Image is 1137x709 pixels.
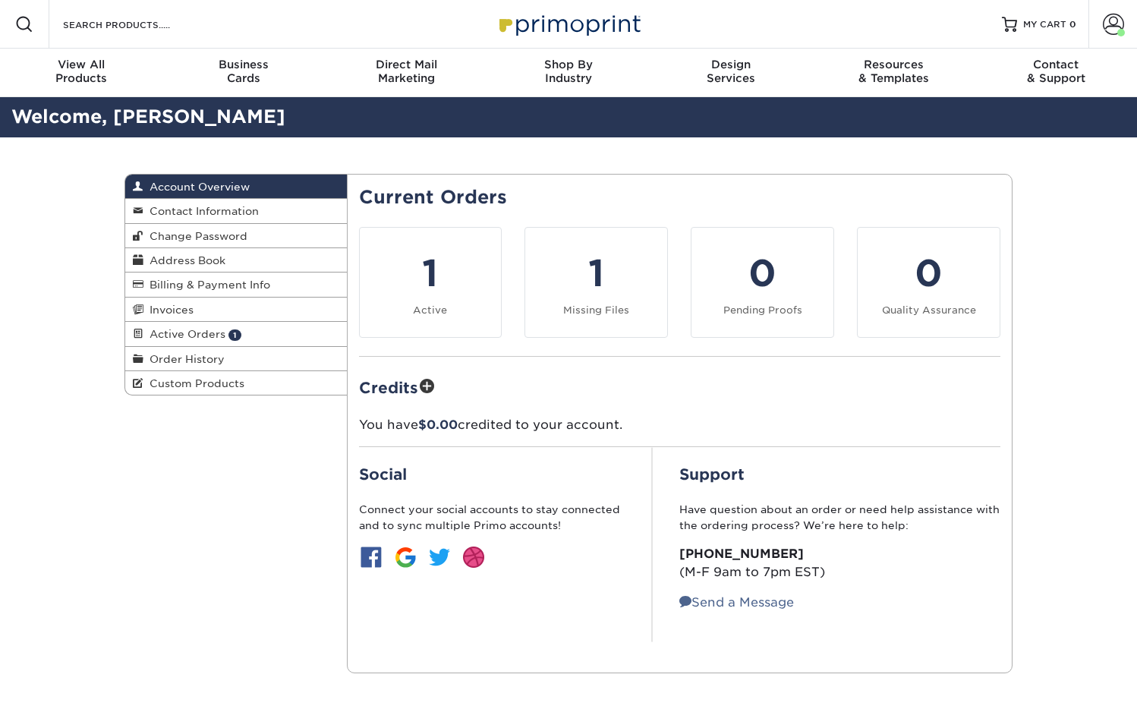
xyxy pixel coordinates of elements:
[493,8,644,40] img: Primoprint
[125,224,347,248] a: Change Password
[325,58,487,85] div: Marketing
[143,377,244,389] span: Custom Products
[125,347,347,371] a: Order History
[679,502,1000,533] p: Have question about an order or need help assistance with the ordering process? We’re here to help:
[679,465,1000,484] h2: Support
[1023,18,1066,31] span: MY CART
[325,58,487,71] span: Direct Mail
[487,58,650,71] span: Shop By
[125,322,347,346] a: Active Orders 1
[369,246,493,301] div: 1
[650,58,812,71] span: Design
[162,58,325,71] span: Business
[143,205,259,217] span: Contact Information
[125,199,347,223] a: Contact Information
[359,375,1001,399] h2: Credits
[461,545,486,569] img: btn-dribbble.jpg
[701,246,824,301] div: 0
[162,49,325,97] a: BusinessCards
[650,58,812,85] div: Services
[393,545,417,569] img: btn-google.jpg
[143,254,225,266] span: Address Book
[812,58,975,85] div: & Templates
[812,58,975,71] span: Resources
[125,175,347,199] a: Account Overview
[359,416,1001,434] p: You have credited to your account.
[524,227,668,338] a: 1 Missing Files
[867,246,991,301] div: 0
[125,248,347,273] a: Address Book
[359,545,383,569] img: btn-facebook.jpg
[427,545,452,569] img: btn-twitter.jpg
[812,49,975,97] a: Resources& Templates
[143,353,225,365] span: Order History
[143,304,194,316] span: Invoices
[1069,19,1076,30] span: 0
[534,246,658,301] div: 1
[125,298,347,322] a: Invoices
[143,328,225,340] span: Active Orders
[975,58,1137,71] span: Contact
[487,58,650,85] div: Industry
[162,58,325,85] div: Cards
[975,58,1137,85] div: & Support
[359,187,1001,209] h2: Current Orders
[418,418,458,432] span: $0.00
[650,49,812,97] a: DesignServices
[359,502,625,533] p: Connect your social accounts to stay connected and to sync multiple Primo accounts!
[359,227,502,338] a: 1 Active
[228,329,241,341] span: 1
[413,304,447,316] small: Active
[975,49,1137,97] a: Contact& Support
[143,279,270,291] span: Billing & Payment Info
[359,465,625,484] h2: Social
[125,371,347,395] a: Custom Products
[691,227,834,338] a: 0 Pending Proofs
[143,181,250,193] span: Account Overview
[125,273,347,297] a: Billing & Payment Info
[857,227,1000,338] a: 0 Quality Assurance
[882,304,976,316] small: Quality Assurance
[143,230,247,242] span: Change Password
[487,49,650,97] a: Shop ByIndustry
[61,15,209,33] input: SEARCH PRODUCTS.....
[679,595,794,610] a: Send a Message
[679,547,804,561] strong: [PHONE_NUMBER]
[563,304,629,316] small: Missing Files
[679,545,1000,581] p: (M-F 9am to 7pm EST)
[325,49,487,97] a: Direct MailMarketing
[723,304,802,316] small: Pending Proofs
